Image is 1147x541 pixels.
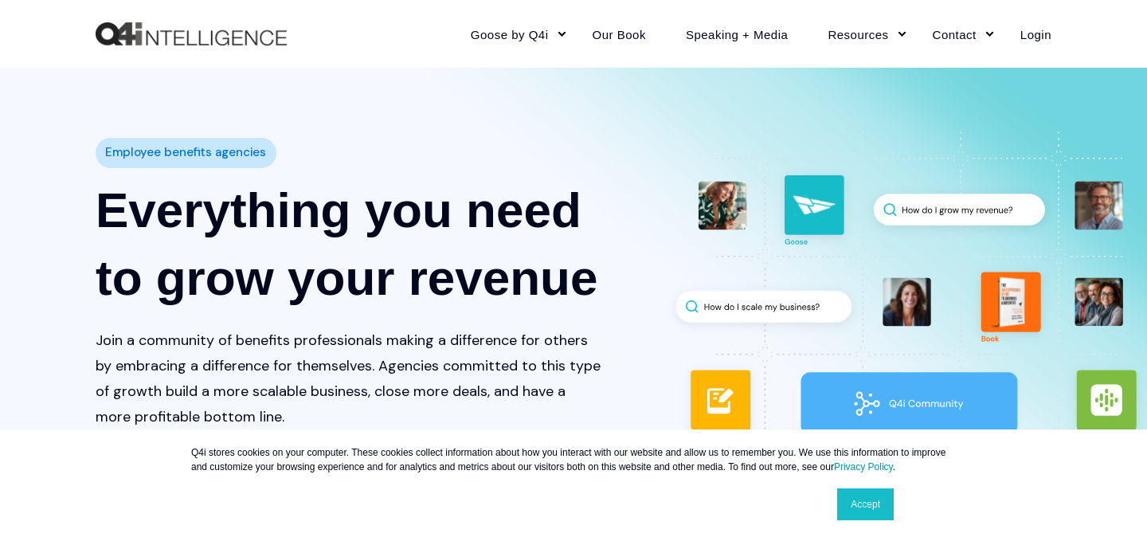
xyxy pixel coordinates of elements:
a: Privacy Policy [834,461,893,472]
p: Join a community of benefits professionals making a difference for others by embracing a differen... [96,327,602,429]
img: Q4intelligence, LLC logo [96,22,287,46]
a: Back to Home [96,22,287,46]
h1: Everything you need to grow your revenue [96,176,602,312]
span: Employee benefits agencies [105,141,266,164]
a: Accept [837,488,894,520]
p: Q4i stores cookies on your computer. These cookies collect information about how you interact wit... [191,445,956,474]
